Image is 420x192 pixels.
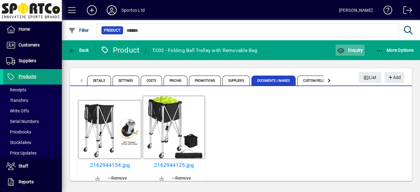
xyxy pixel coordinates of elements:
[172,175,191,181] span: Remove
[3,85,62,95] a: Receipts
[80,162,139,168] a: 2162944134.jpg
[3,116,62,127] a: Serial Numbers
[3,106,62,116] a: Write Offs
[6,140,31,145] span: Stocktakes
[3,37,62,53] a: Customers
[3,53,62,69] a: Suppliers
[141,76,162,85] span: Costs
[3,137,62,148] a: Stocktakes
[3,159,62,174] a: Staff
[101,45,140,55] div: Product
[251,76,296,85] span: Documents / Images
[3,95,62,106] a: Transfers
[336,45,364,56] button: Enquiry
[6,129,31,134] span: Pricebooks
[68,28,89,33] span: Filter
[19,58,36,63] span: Suppliers
[105,172,129,184] button: Remove
[3,174,62,190] a: Reports
[3,127,62,137] a: Pricebooks
[222,76,250,85] span: Suppliers
[339,5,373,15] div: [PERSON_NAME]
[169,172,193,184] button: Remove
[379,1,392,21] a: Knowledge Base
[3,22,62,37] a: Home
[113,76,139,85] span: Settings
[3,148,62,158] a: Price Updates
[189,76,221,85] span: Promotions
[67,45,91,56] button: Back
[152,46,257,55] div: TC02 - Folding Ball Trolley with Removable Bag
[359,72,382,83] button: List
[108,175,127,181] span: Remove
[67,25,91,36] button: Filter
[297,76,332,85] span: Custom Fields
[19,42,40,47] span: Customers
[122,5,145,15] div: Sportco Ltd
[384,72,404,83] button: Add
[19,74,36,79] span: Products
[19,27,30,32] span: Home
[68,48,89,53] span: Back
[376,48,414,53] span: More Options
[102,5,122,16] button: Profile
[364,72,377,83] span: List
[6,98,28,103] span: Transfers
[19,164,28,168] span: Staff
[19,179,34,184] span: Reports
[6,108,29,113] span: Write Offs
[375,45,415,56] button: More Options
[388,72,401,83] span: Add
[104,27,121,33] span: Product
[90,171,105,186] a: Download
[164,76,187,85] span: Pricing
[82,5,102,16] button: Add
[87,76,111,85] span: Details
[6,151,36,155] span: Price Updates
[62,45,96,56] app-page-header-button: Back
[144,162,203,168] a: 2162944125.jpg
[6,119,39,124] span: Serial Numbers
[399,1,412,21] a: Logout
[154,171,169,186] a: Download
[6,87,26,92] span: Receipts
[337,48,363,53] span: Enquiry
